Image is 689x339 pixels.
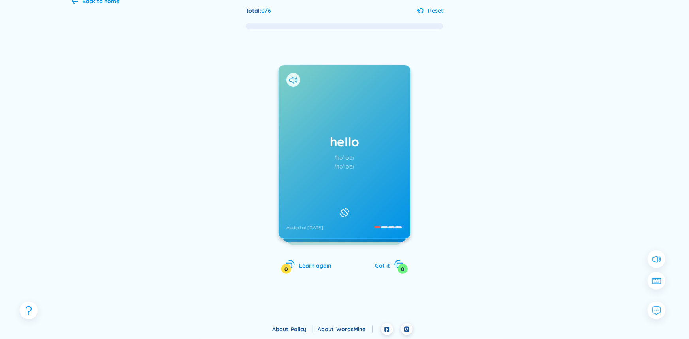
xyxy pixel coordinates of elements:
[286,133,403,150] h1: hello
[428,6,443,15] span: Reset
[394,259,404,269] span: rotate-right
[398,264,408,274] div: 0
[24,305,34,315] span: question
[285,259,295,269] span: rotate-left
[417,6,443,15] button: Reset
[273,325,313,333] div: About
[246,7,261,14] span: Total :
[375,262,390,269] span: Got it
[337,326,373,333] a: WordsMine
[20,302,38,319] button: question
[281,264,291,274] div: 0
[318,325,373,333] div: About
[335,162,354,171] div: /həˈləʊ/
[286,225,323,231] div: Added at [DATE]
[335,154,354,162] div: /həˈləʊ/
[299,262,331,269] span: Learn again
[291,326,313,333] a: Policy
[261,7,271,14] span: 0 / 6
